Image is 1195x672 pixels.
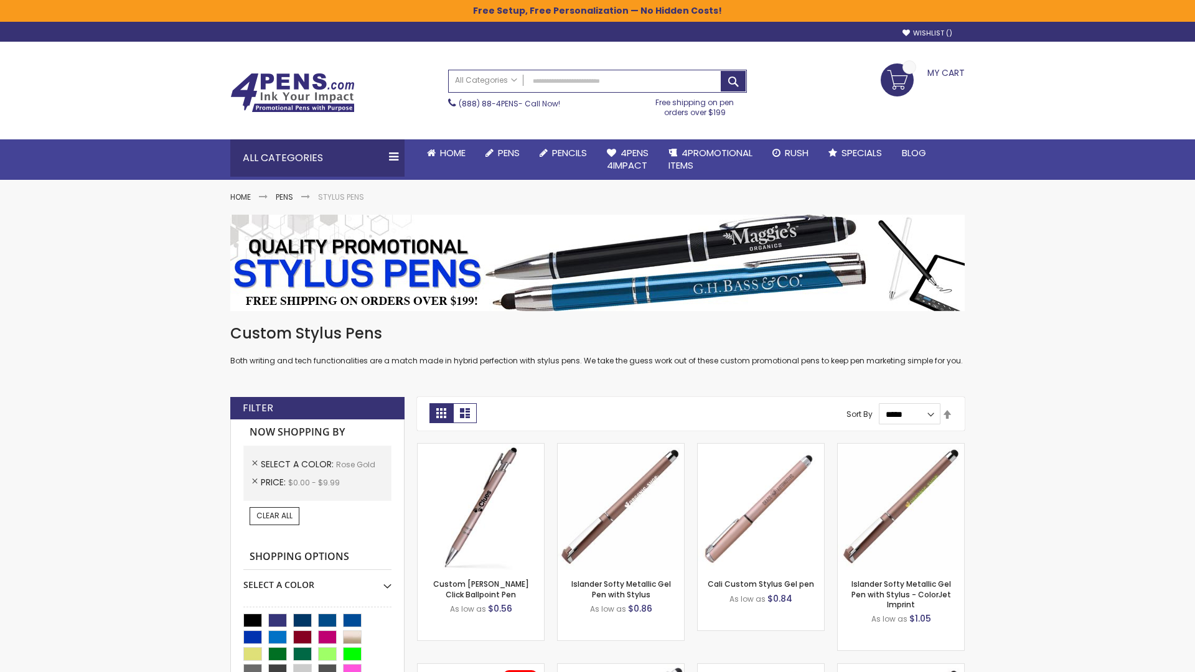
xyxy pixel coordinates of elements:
[871,614,907,624] span: As low as
[459,98,560,109] span: - Call Now!
[818,139,892,167] a: Specials
[288,477,340,488] span: $0.00 - $9.99
[276,192,293,202] a: Pens
[558,444,684,570] img: Islander Softy Metallic Gel Pen with Stylus-Rose Gold
[230,139,405,177] div: All Categories
[841,146,882,159] span: Specials
[459,98,518,109] a: (888) 88-4PENS
[658,139,762,180] a: 4PROMOTIONALITEMS
[261,476,288,488] span: Price
[590,604,626,614] span: As low as
[336,459,375,470] span: Rose Gold
[417,139,476,167] a: Home
[668,146,752,172] span: 4PROMOTIONAL ITEMS
[418,444,544,570] img: Custom Alex II Click Ballpoint Pen-Rose Gold
[455,75,517,85] span: All Categories
[767,592,792,605] span: $0.84
[230,324,965,343] h1: Custom Stylus Pens
[440,146,466,159] span: Home
[909,612,931,625] span: $1.05
[318,192,364,202] strong: Stylus Pens
[698,443,824,454] a: Cali Custom Stylus Gel pen-Rose Gold
[838,444,964,570] img: Islander Softy Metallic Gel Pen with Stylus - ColorJet Imprint-Rose Gold
[785,146,808,159] span: Rush
[902,29,952,38] a: Wishlist
[243,544,391,571] strong: Shopping Options
[698,444,824,570] img: Cali Custom Stylus Gel pen-Rose Gold
[729,594,766,604] span: As low as
[230,192,251,202] a: Home
[846,409,873,419] label: Sort By
[243,401,273,415] strong: Filter
[429,403,453,423] strong: Grid
[597,139,658,180] a: 4Pens4impact
[530,139,597,167] a: Pencils
[498,146,520,159] span: Pens
[243,570,391,591] div: Select A Color
[450,604,486,614] span: As low as
[552,146,587,159] span: Pencils
[476,139,530,167] a: Pens
[230,215,965,311] img: Stylus Pens
[571,579,671,599] a: Islander Softy Metallic Gel Pen with Stylus
[902,146,926,159] span: Blog
[449,70,523,91] a: All Categories
[433,579,529,599] a: Custom [PERSON_NAME] Click Ballpoint Pen
[418,443,544,454] a: Custom Alex II Click Ballpoint Pen-Rose Gold
[762,139,818,167] a: Rush
[607,146,649,172] span: 4Pens 4impact
[628,602,652,615] span: $0.86
[250,507,299,525] a: Clear All
[488,602,512,615] span: $0.56
[230,73,355,113] img: 4Pens Custom Pens and Promotional Products
[230,324,965,366] div: Both writing and tech functionalities are a match made in hybrid perfection with stylus pens. We ...
[243,419,391,446] strong: Now Shopping by
[708,579,814,589] a: Cali Custom Stylus Gel pen
[261,458,336,470] span: Select A Color
[558,443,684,454] a: Islander Softy Metallic Gel Pen with Stylus-Rose Gold
[892,139,936,167] a: Blog
[256,510,293,521] span: Clear All
[643,93,747,118] div: Free shipping on pen orders over $199
[838,443,964,454] a: Islander Softy Metallic Gel Pen with Stylus - ColorJet Imprint-Rose Gold
[851,579,951,609] a: Islander Softy Metallic Gel Pen with Stylus - ColorJet Imprint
